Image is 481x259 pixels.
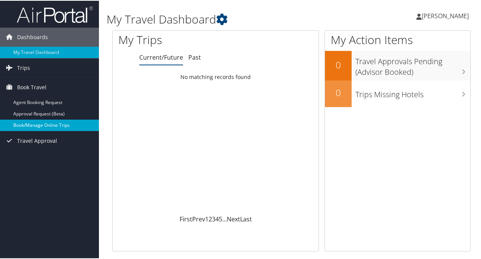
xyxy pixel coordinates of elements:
a: 5 [219,214,222,223]
a: First [180,214,192,223]
a: 4 [215,214,219,223]
h2: 0 [325,58,352,71]
a: [PERSON_NAME] [416,4,476,27]
a: Next [227,214,240,223]
a: Last [240,214,252,223]
a: 2 [209,214,212,223]
a: Past [188,52,201,61]
span: … [222,214,227,223]
a: 0Travel Approvals Pending (Advisor Booked) [325,50,470,79]
a: 1 [205,214,209,223]
a: 3 [212,214,215,223]
a: Current/Future [139,52,183,61]
span: Travel Approval [17,131,57,150]
span: Trips [17,58,30,77]
a: 0Trips Missing Hotels [325,80,470,106]
h2: 0 [325,85,352,98]
img: airportal-logo.png [17,5,93,23]
h1: My Action Items [325,31,470,47]
h1: My Travel Dashboard [107,11,353,27]
h3: Travel Approvals Pending (Advisor Booked) [355,52,470,77]
td: No matching records found [113,69,319,83]
h3: Trips Missing Hotels [355,85,470,99]
span: Book Travel [17,77,46,96]
span: [PERSON_NAME] [422,11,469,19]
span: Dashboards [17,27,48,46]
h1: My Trips [118,31,227,47]
a: Prev [192,214,205,223]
